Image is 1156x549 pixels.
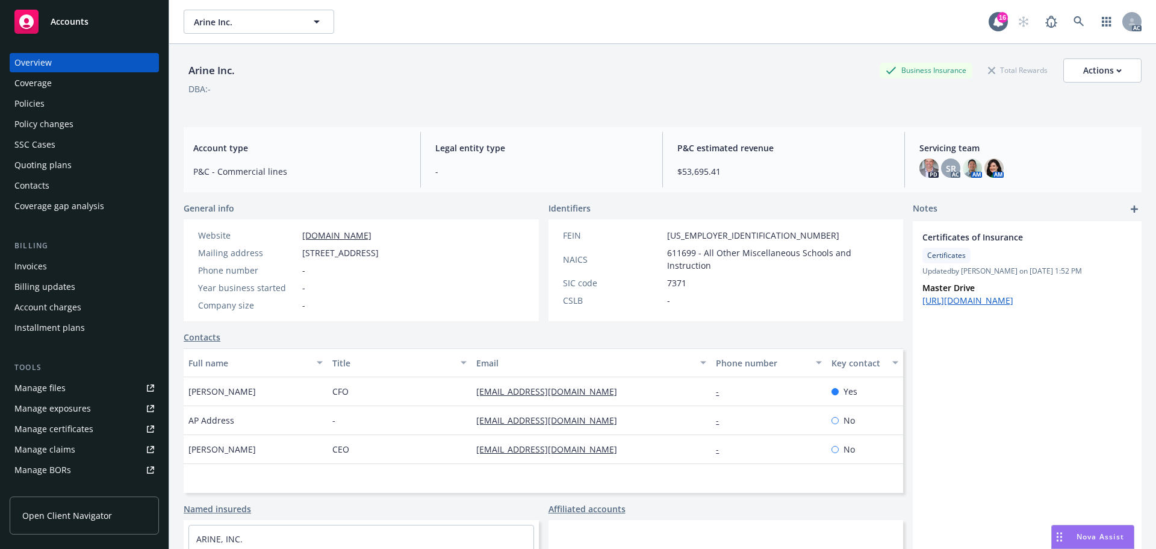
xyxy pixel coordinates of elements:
[10,277,159,296] a: Billing updates
[193,142,406,154] span: Account type
[711,348,826,377] button: Phone number
[332,357,453,369] div: Title
[14,74,52,93] div: Coverage
[831,357,885,369] div: Key contact
[198,246,297,259] div: Mailing address
[302,264,305,277] span: -
[667,294,670,307] span: -
[1083,59,1122,82] div: Actions
[880,63,972,78] div: Business Insurance
[14,176,49,195] div: Contacts
[548,503,626,515] a: Affiliated accounts
[10,440,159,459] a: Manage claims
[14,53,52,72] div: Overview
[10,5,159,39] a: Accounts
[198,264,297,277] div: Phone number
[922,282,975,293] strong: Master Drive
[10,155,159,175] a: Quoting plans
[22,509,112,522] span: Open Client Navigator
[10,362,159,374] div: Tools
[188,357,309,369] div: Full name
[188,443,256,456] span: [PERSON_NAME]
[198,281,297,294] div: Year business started
[563,277,662,289] div: SIC code
[14,277,75,296] div: Billing updates
[1117,231,1132,245] a: remove
[10,135,159,154] a: SSC Cases
[184,10,334,34] button: Arine Inc.
[435,165,648,178] span: -
[184,348,328,377] button: Full name
[302,281,305,294] span: -
[10,94,159,113] a: Policies
[14,318,85,337] div: Installment plans
[10,399,159,418] span: Manage exposures
[10,196,159,216] a: Coverage gap analysis
[1039,10,1063,34] a: Report a Bug
[946,162,956,175] span: SR
[14,115,73,134] div: Policy changes
[913,202,937,216] span: Notes
[10,318,159,337] a: Installment plans
[14,257,47,276] div: Invoices
[716,357,808,369] div: Phone number
[476,386,627,397] a: [EMAIL_ADDRESS][DOMAIN_NAME]
[1052,525,1067,548] div: Drag to move
[10,460,159,480] a: Manage BORs
[14,155,72,175] div: Quoting plans
[10,240,159,252] div: Billing
[14,196,104,216] div: Coverage gap analysis
[14,460,71,480] div: Manage BORs
[10,115,159,134] a: Policy changes
[984,158,1004,178] img: photo
[982,63,1054,78] div: Total Rewards
[563,294,662,307] div: CSLB
[476,444,627,455] a: [EMAIL_ADDRESS][DOMAIN_NAME]
[14,419,93,439] div: Manage certificates
[922,266,1132,277] span: Updated by [PERSON_NAME] on [DATE] 1:52 PM
[302,246,379,259] span: [STREET_ADDRESS]
[14,399,91,418] div: Manage exposures
[471,348,711,377] button: Email
[919,158,939,178] img: photo
[963,158,982,178] img: photo
[677,142,890,154] span: P&C estimated revenue
[667,277,686,289] span: 7371
[919,142,1132,154] span: Servicing team
[677,165,890,178] span: $53,695.41
[922,231,1101,243] span: Certificates of Insurance
[188,83,211,95] div: DBA: -
[10,53,159,72] a: Overview
[188,414,234,427] span: AP Address
[184,63,240,78] div: Arine Inc.
[198,299,297,312] div: Company size
[476,357,693,369] div: Email
[14,135,55,154] div: SSC Cases
[716,386,729,397] a: -
[188,385,256,398] span: [PERSON_NAME]
[328,348,471,377] button: Title
[332,443,349,456] span: CEO
[198,229,297,242] div: Website
[827,348,903,377] button: Key contact
[922,295,1013,306] a: [URL][DOMAIN_NAME]
[1063,58,1142,83] button: Actions
[997,12,1008,23] div: 16
[14,94,45,113] div: Policies
[10,419,159,439] a: Manage certificates
[563,253,662,266] div: NAICS
[184,202,234,215] span: General info
[435,142,648,154] span: Legal entity type
[716,444,729,455] a: -
[196,533,243,545] a: ARINE, INC.
[10,176,159,195] a: Contacts
[716,415,729,426] a: -
[10,298,159,317] a: Account charges
[844,443,855,456] span: No
[332,414,335,427] span: -
[913,221,1142,316] div: Certificates of InsuranceCertificatesUpdatedby [PERSON_NAME] on [DATE] 1:52 PMMaster Drive [URL][...
[10,257,159,276] a: Invoices
[563,229,662,242] div: FEIN
[332,385,349,398] span: CFO
[476,415,627,426] a: [EMAIL_ADDRESS][DOMAIN_NAME]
